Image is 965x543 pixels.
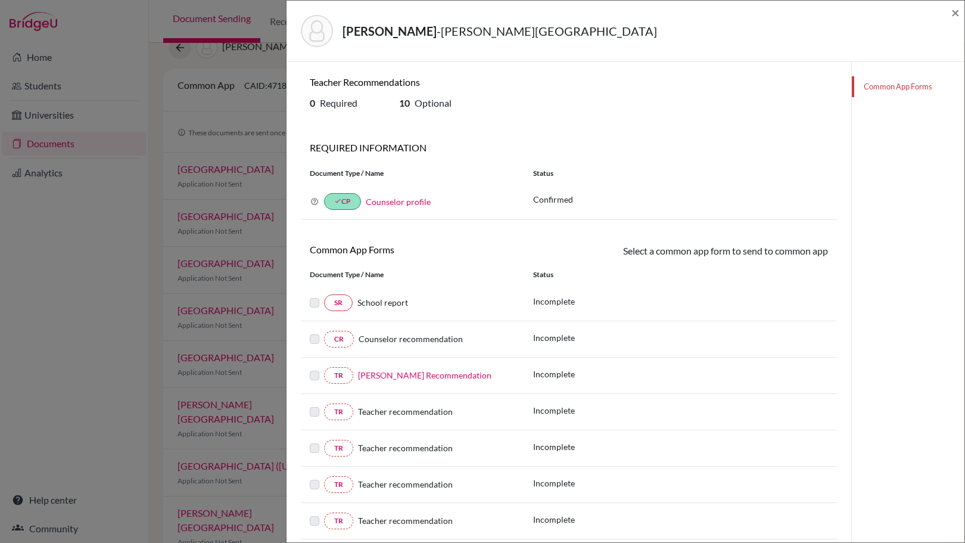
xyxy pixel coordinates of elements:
span: School report [357,297,408,308]
a: Common App Forms [852,76,964,97]
a: [PERSON_NAME] Recommendation [358,370,491,380]
p: Incomplete [533,331,575,344]
p: Incomplete [533,477,575,489]
a: TR [324,513,353,529]
p: Incomplete [533,295,575,308]
span: - [PERSON_NAME][GEOGRAPHIC_DATA] [437,24,657,38]
h6: Common App Forms [310,244,560,255]
a: SR [324,294,353,311]
span: Teacher recommendation [358,516,453,526]
span: Optional [415,97,452,108]
a: TR [324,440,353,457]
b: 10 [399,97,410,108]
a: CR [324,331,354,347]
a: TR [324,367,353,384]
h6: Teacher Recommendations [310,76,560,88]
span: × [951,4,960,21]
div: Status [524,168,837,179]
h6: REQUIRED INFORMATION [301,142,837,153]
a: TR [324,404,353,420]
div: Select a common app form to send to common app [569,244,837,260]
a: TR [324,476,353,493]
p: Incomplete [533,440,575,453]
div: Status [524,269,837,280]
i: done [334,197,341,204]
span: Teacher recommendation [358,443,453,453]
p: Incomplete [533,368,575,380]
p: Confirmed [533,193,828,206]
p: Incomplete [533,404,575,417]
div: Document Type / Name [301,168,524,179]
span: Teacher recommendation [358,479,453,489]
button: Close [951,5,960,20]
div: Document Type / Name [301,269,524,280]
strong: [PERSON_NAME] [343,24,437,38]
span: Teacher recommendation [358,407,453,417]
a: doneCP [324,193,361,210]
span: Required [320,97,357,108]
b: 0 [310,97,315,108]
p: Incomplete [533,513,575,526]
span: Counselor recommendation [359,334,463,344]
a: Counselor profile [366,197,431,207]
